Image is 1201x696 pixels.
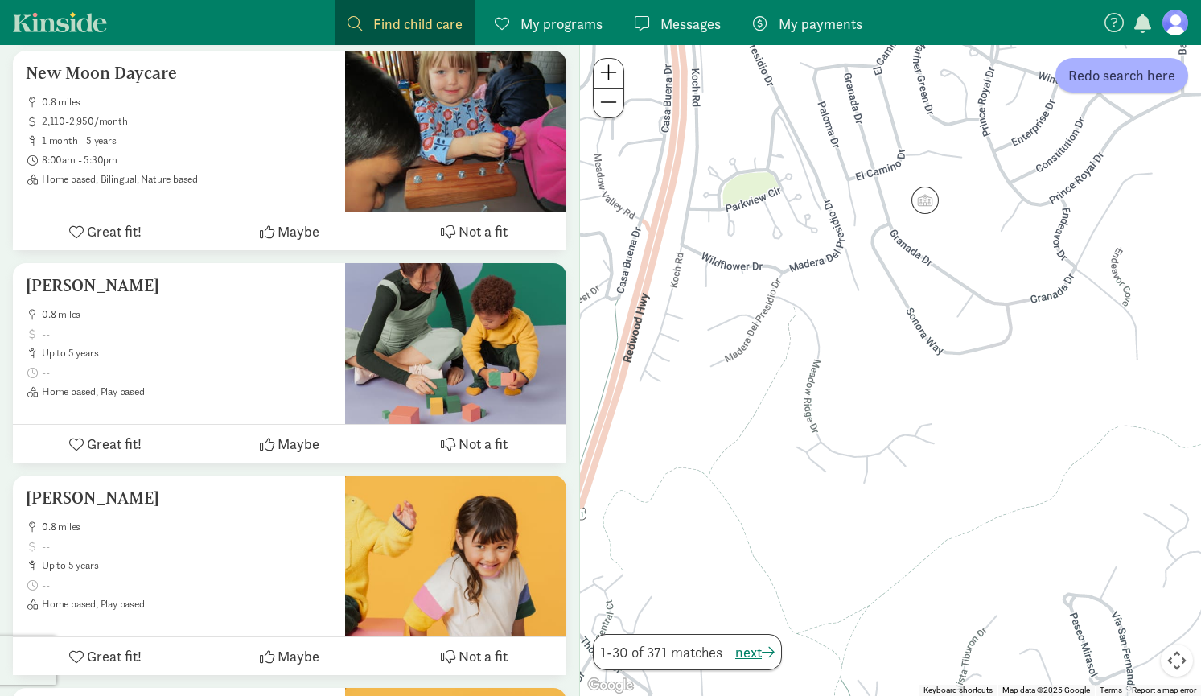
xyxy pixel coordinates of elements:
button: Not a fit [382,637,566,675]
button: Not a fit [382,425,566,463]
span: Redo search here [1068,64,1175,86]
img: Google [584,675,637,696]
button: Maybe [197,637,381,675]
span: Home based, Bilingual, Nature based [42,173,332,186]
span: 1-30 of 371 matches [600,641,722,663]
button: Great fit! [13,212,197,250]
h5: [PERSON_NAME] [26,488,332,508]
span: 8:00am - 5:30pm [42,154,332,167]
span: My payments [779,13,862,35]
span: 2,110-2,950/month [42,115,332,128]
span: 1 month - 5 years [42,134,332,147]
span: Find child care [373,13,463,35]
span: Not a fit [459,645,508,667]
span: Home based, Play based [42,598,332,611]
span: Not a fit [459,433,508,455]
button: Redo search here [1055,58,1188,93]
a: Terms [1100,686,1122,694]
span: Messages [660,13,721,35]
span: Maybe [278,433,319,455]
a: Kinside [13,12,107,32]
h5: [PERSON_NAME] [26,276,332,295]
button: Great fit! [13,637,197,675]
button: Map camera controls [1161,645,1193,677]
button: next [735,641,775,663]
span: 0.8 miles [42,521,332,533]
span: Home based, Play based [42,385,332,398]
div: Click to see details [911,187,939,214]
a: Open this area in Google Maps (opens a new window) [584,675,637,696]
span: Not a fit [459,220,508,242]
span: Great fit! [87,433,142,455]
span: Great fit! [87,645,142,667]
span: up to 5 years [42,347,332,360]
span: My programs [520,13,603,35]
span: Maybe [278,220,319,242]
span: 0.8 miles [42,308,332,321]
span: up to 5 years [42,559,332,572]
span: Great fit! [87,220,142,242]
button: Maybe [197,212,381,250]
h5: New Moon Daycare [26,64,332,83]
span: Maybe [278,645,319,667]
button: Keyboard shortcuts [923,685,993,696]
button: Great fit! [13,425,197,463]
button: Maybe [197,425,381,463]
button: Not a fit [382,212,566,250]
a: Report a map error [1132,686,1196,694]
span: Map data ©2025 Google [1002,686,1090,694]
span: 0.8 miles [42,96,332,109]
